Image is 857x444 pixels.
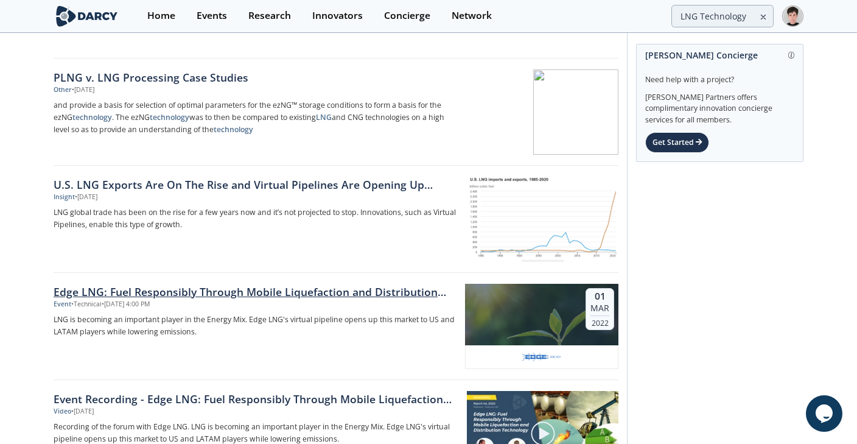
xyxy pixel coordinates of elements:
[384,11,430,21] div: Concierge
[590,291,609,303] div: 01
[54,192,75,202] div: Insight
[645,85,794,125] div: [PERSON_NAME] Partners offers complimentary innovation concierge services for all members.
[645,132,709,153] div: Get Started
[54,166,618,273] a: U.S. LNG Exports Are On The Rise and Virtual Pipelines Are Opening Up Capacity Insight •[DATE] LN...
[806,395,845,432] iframe: chat widget
[54,314,456,338] p: LNG is becoming an important player in the Energy Mix. Edge LNG's virtual pipeline opens up this ...
[147,11,175,21] div: Home
[452,11,492,21] div: Network
[150,112,189,122] strong: technology
[54,177,456,192] div: U.S. LNG Exports Are On The Rise and Virtual Pipelines Are Opening Up Capacity
[248,11,291,21] div: Research
[197,11,227,21] div: Events
[54,206,456,231] p: LNG global trade has been on the rise for a few years now and it’s not projected to stop. Innovat...
[214,124,253,135] strong: technology
[54,5,120,27] img: logo-wide.svg
[520,350,563,364] img: 1633715738678-edge-lng.png
[71,407,94,417] div: • [DATE]
[54,407,71,417] div: Video
[590,315,609,328] div: 2022
[590,303,609,314] div: Mar
[671,5,774,27] input: Advanced Search
[54,99,456,136] p: and provide a basis for selection of optimal parameters for the ezNG™ storage conditions to form ...
[788,52,795,58] img: information.svg
[782,5,803,27] img: Profile
[54,273,618,380] a: Edge LNG: Fuel Responsibly Through Mobile Liquefaction and Distribution Technology Event •Technic...
[54,85,72,95] div: Other
[72,112,112,122] strong: technology
[645,66,794,85] div: Need help with a project?
[312,11,363,21] div: Innovators
[54,284,456,300] div: Edge LNG: Fuel Responsibly Through Mobile Liquefaction and Distribution Technology
[645,44,794,66] div: [PERSON_NAME] Concierge
[54,58,618,166] a: PLNG v. LNG Processing Case Studies Other •[DATE] and provide a basis for selection of optimal pa...
[316,112,332,122] strong: LNG
[54,300,71,309] div: Event
[71,300,150,309] div: • Technical • [DATE] 4:00 PM
[54,391,458,407] a: Event Recording - Edge LNG: Fuel Responsibly Through Mobile Liquefaction and Distribution Technology
[72,85,94,95] div: • [DATE]
[54,69,456,85] div: PLNG v. LNG Processing Case Studies
[75,192,97,202] div: • [DATE]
